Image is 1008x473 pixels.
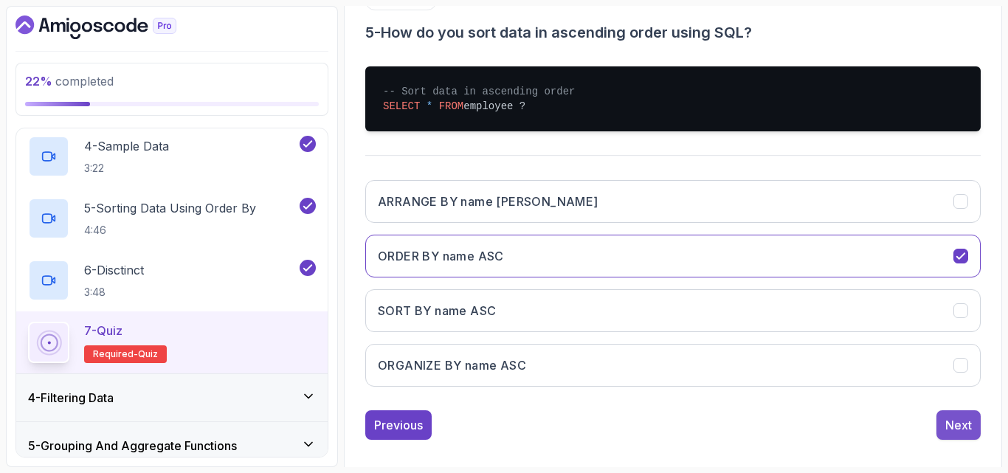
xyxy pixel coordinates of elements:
p: 3:48 [84,285,144,300]
button: 7-QuizRequired-quiz [28,322,316,363]
div: Previous [374,416,423,434]
h3: 4 - Filtering Data [28,389,114,407]
div: Next [945,416,972,434]
button: 5-Grouping And Aggregate Functions [16,422,328,469]
p: 3:22 [84,161,169,176]
h3: ORDER BY name ASC [378,247,504,265]
span: completed [25,74,114,89]
span: quiz [138,348,158,360]
p: 6 - Disctinct [84,261,144,279]
a: Dashboard [15,15,210,39]
h3: SORT BY name ASC [378,302,496,320]
pre: employee ? [365,66,981,131]
p: 5 - Sorting Data Using Order By [84,199,256,217]
h3: 5 - Grouping And Aggregate Functions [28,437,237,455]
span: FROM [439,100,464,112]
span: Required- [93,348,138,360]
h3: ORGANIZE BY name ASC [378,356,526,374]
h3: ARRANGE BY name [PERSON_NAME] [378,193,598,210]
button: ORDER BY name ASC [365,235,981,277]
span: -- Sort data in ascending order [383,86,575,97]
p: 4:46 [84,223,256,238]
span: SELECT [383,100,420,112]
button: 4-Filtering Data [16,374,328,421]
button: 5-Sorting Data Using Order By4:46 [28,198,316,239]
button: 4-Sample Data3:22 [28,136,316,177]
p: 4 - Sample Data [84,137,169,155]
p: 7 - Quiz [84,322,122,339]
button: ORGANIZE BY name ASC [365,344,981,387]
button: SORT BY name ASC [365,289,981,332]
button: ARRANGE BY name ASC [365,180,981,223]
button: Next [936,410,981,440]
span: 22 % [25,74,52,89]
h3: 5 - How do you sort data in ascending order using SQL? [365,22,981,43]
button: Previous [365,410,432,440]
button: 6-Disctinct3:48 [28,260,316,301]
